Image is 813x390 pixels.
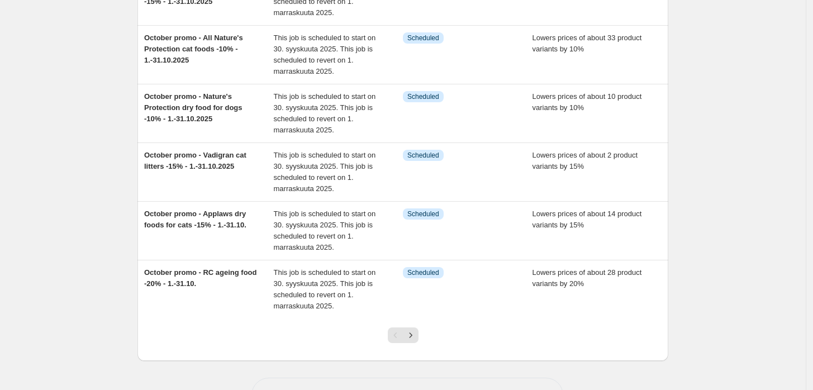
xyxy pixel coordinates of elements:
span: This job is scheduled to start on 30. syyskuuta 2025. This job is scheduled to revert on 1. marra... [274,34,376,75]
span: This job is scheduled to start on 30. syyskuuta 2025. This job is scheduled to revert on 1. marra... [274,210,376,251]
span: Scheduled [407,34,439,42]
span: Scheduled [407,92,439,101]
span: This job is scheduled to start on 30. syyskuuta 2025. This job is scheduled to revert on 1. marra... [274,268,376,310]
span: October promo - Applaws dry foods for cats -15% - 1.-31.10. [144,210,246,229]
button: Next [403,327,419,343]
span: Scheduled [407,151,439,160]
span: Scheduled [407,268,439,277]
span: October promo - RC ageing food -20% - 1.-31.10. [144,268,257,288]
span: October promo - Vadigran cat litters -15% - 1.-31.10.2025 [144,151,246,170]
span: Lowers prices of about 2 product variants by 15% [533,151,638,170]
span: October promo - Nature's Protection dry food for dogs -10% - 1.-31.10.2025 [144,92,243,123]
span: Lowers prices of about 33 product variants by 10% [533,34,642,53]
span: Scheduled [407,210,439,218]
span: Lowers prices of about 14 product variants by 15% [533,210,642,229]
span: This job is scheduled to start on 30. syyskuuta 2025. This job is scheduled to revert on 1. marra... [274,92,376,134]
span: October promo - All Nature's Protection cat foods -10% - 1.-31.10.2025 [144,34,243,64]
span: This job is scheduled to start on 30. syyskuuta 2025. This job is scheduled to revert on 1. marra... [274,151,376,193]
span: Lowers prices of about 28 product variants by 20% [533,268,642,288]
span: Lowers prices of about 10 product variants by 10% [533,92,642,112]
nav: Pagination [388,327,419,343]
